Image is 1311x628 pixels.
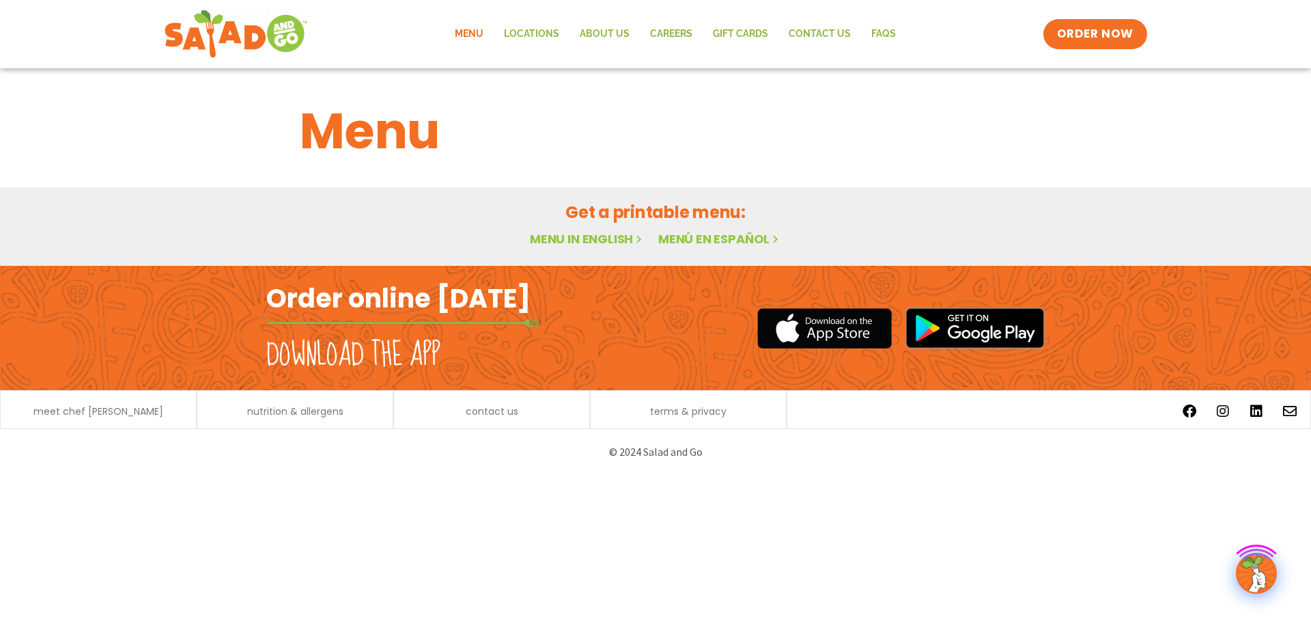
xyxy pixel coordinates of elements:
a: Menu [445,18,494,50]
p: © 2024 Salad and Go [273,443,1038,461]
a: ORDER NOW [1043,19,1147,49]
a: About Us [569,18,640,50]
nav: Menu [445,18,906,50]
a: nutrition & allergens [247,407,343,416]
h2: Order online [DATE] [266,282,531,315]
h1: Menu [300,94,1011,168]
a: Menu in English [530,230,645,247]
h2: Get a printable menu: [300,200,1011,224]
img: appstore [757,306,892,351]
a: GIFT CARDS [703,18,778,50]
a: Careers [640,18,703,50]
a: contact us [466,407,518,416]
h2: Download the app [266,336,440,374]
a: FAQs [861,18,906,50]
a: meet chef [PERSON_NAME] [33,407,163,416]
a: Locations [494,18,569,50]
a: Menú en español [658,230,781,247]
a: Contact Us [778,18,861,50]
img: google_play [905,308,1045,349]
a: terms & privacy [650,407,727,416]
img: new-SAG-logo-768×292 [164,7,308,62]
span: ORDER NOW [1057,26,1133,42]
img: fork [266,319,539,327]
